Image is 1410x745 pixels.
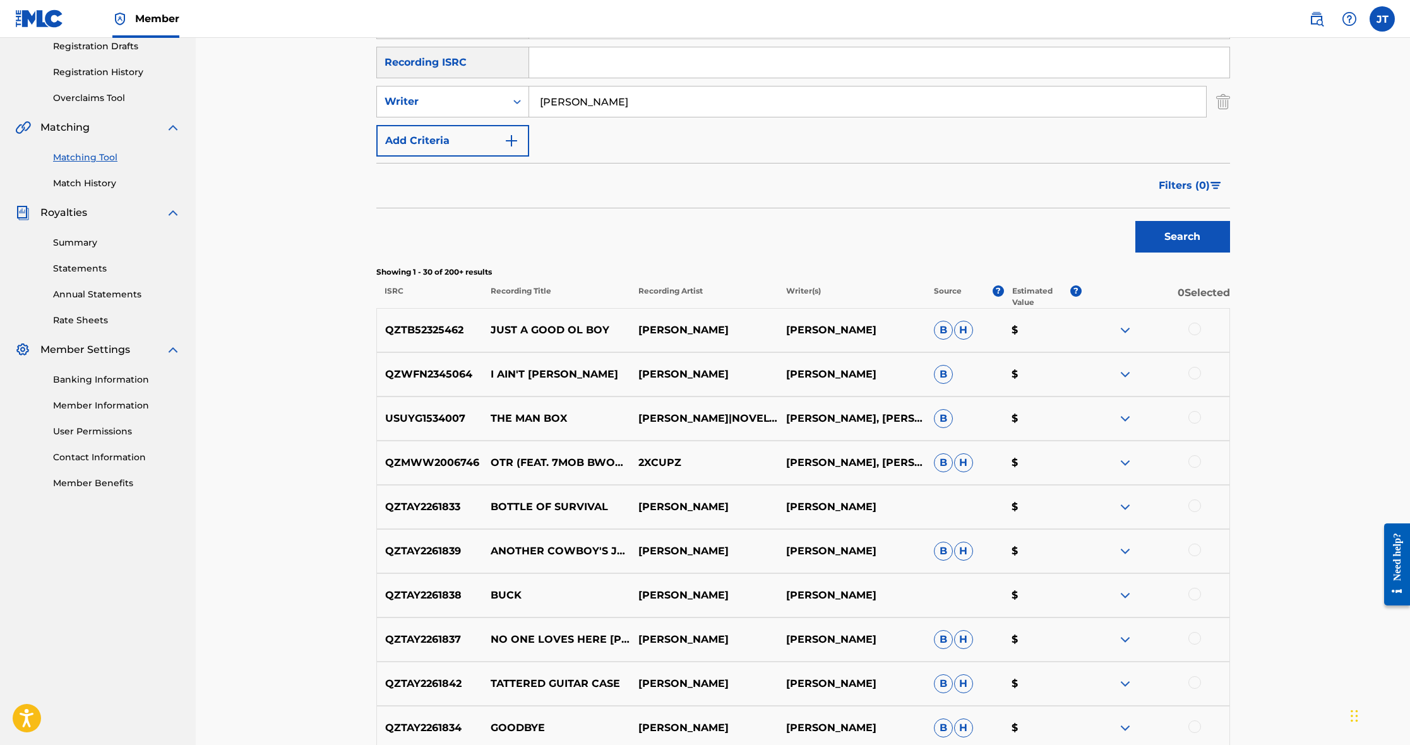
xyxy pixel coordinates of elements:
span: B [934,409,953,428]
img: expand [1118,720,1133,736]
img: expand [1118,588,1133,603]
button: Search [1135,221,1230,253]
span: ? [1070,285,1082,297]
p: ISRC [376,285,482,308]
div: Writer [385,94,498,109]
span: B [934,630,953,649]
p: [PERSON_NAME] [778,588,926,603]
p: QZMWW2006746 [377,455,483,470]
a: Match History [53,177,181,190]
p: Recording Artist [630,285,778,308]
a: Statements [53,262,181,275]
a: Matching Tool [53,151,181,164]
img: expand [165,342,181,357]
img: expand [1118,676,1133,691]
p: [PERSON_NAME] [630,676,778,691]
iframe: Resource Center [1375,513,1410,617]
p: OTR (FEAT. 7MOB BWOOD) [482,455,630,470]
p: Showing 1 - 30 of 200+ results [376,266,1230,278]
span: H [954,542,973,561]
a: User Permissions [53,425,181,438]
p: 2XCUPZ [630,455,778,470]
p: TATTERED GUITAR CASE [482,676,630,691]
span: H [954,453,973,472]
div: Help [1337,6,1362,32]
p: $ [1003,411,1082,426]
p: 0 Selected [1082,285,1229,308]
button: Add Criteria [376,125,529,157]
span: B [934,718,953,737]
p: [PERSON_NAME] [630,588,778,603]
p: $ [1003,544,1082,559]
p: [PERSON_NAME] [630,323,778,338]
img: expand [1118,455,1133,470]
a: Banking Information [53,373,181,386]
img: Matching [15,120,31,135]
p: QZTB52325462 [377,323,483,338]
a: Public Search [1304,6,1329,32]
img: expand [1118,411,1133,426]
p: Estimated Value [1012,285,1070,308]
p: [PERSON_NAME] [778,499,926,515]
div: User Menu [1370,6,1395,32]
p: Source [934,285,962,308]
p: [PERSON_NAME] [778,676,926,691]
span: B [934,674,953,693]
p: QZTAY2261839 [377,544,483,559]
p: I AIN'T [PERSON_NAME] [482,367,630,382]
p: BUCK [482,588,630,603]
span: B [934,453,953,472]
img: 9d2ae6d4665cec9f34b9.svg [504,133,519,148]
a: Summary [53,236,181,249]
p: QZTAY2261834 [377,720,483,736]
span: H [954,674,973,693]
img: help [1342,11,1357,27]
a: Contact Information [53,451,181,464]
span: B [934,542,953,561]
span: H [954,718,973,737]
img: expand [165,205,181,220]
p: BOTTLE OF SURVIVAL [482,499,630,515]
div: Drag [1351,697,1358,735]
p: [PERSON_NAME] [778,323,926,338]
p: $ [1003,588,1082,603]
p: THE MAN BOX [482,411,630,426]
p: QZWFN2345064 [377,367,483,382]
a: Annual Statements [53,288,181,301]
p: $ [1003,720,1082,736]
iframe: Chat Widget [1347,684,1410,745]
p: NO ONE LOVES HERE [PERSON_NAME] [482,632,630,647]
p: [PERSON_NAME] [630,544,778,559]
p: GOODBYE [482,720,630,736]
p: [PERSON_NAME]|NOVELTY [PERSON_NAME] [630,411,778,426]
a: Rate Sheets [53,314,181,327]
a: Overclaims Tool [53,92,181,105]
span: H [954,630,973,649]
p: [PERSON_NAME] [778,367,926,382]
img: Delete Criterion [1216,86,1230,117]
span: Member Settings [40,342,130,357]
span: Matching [40,120,90,135]
p: $ [1003,367,1082,382]
span: Member [135,11,179,26]
p: ANOTHER COWBOY'S JUNKY [482,544,630,559]
p: [PERSON_NAME] [778,720,926,736]
img: filter [1210,182,1221,189]
p: QZTAY2261837 [377,632,483,647]
p: $ [1003,499,1082,515]
p: $ [1003,455,1082,470]
p: [PERSON_NAME] [630,720,778,736]
img: expand [1118,323,1133,338]
span: H [954,321,973,340]
p: QZTAY2261842 [377,676,483,691]
img: MLC Logo [15,9,64,28]
p: JUST A GOOD OL BOY [482,323,630,338]
p: QZTAY2261838 [377,588,483,603]
span: Royalties [40,205,87,220]
img: expand [1118,499,1133,515]
p: [PERSON_NAME] [778,544,926,559]
img: Royalties [15,205,30,220]
span: B [934,321,953,340]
